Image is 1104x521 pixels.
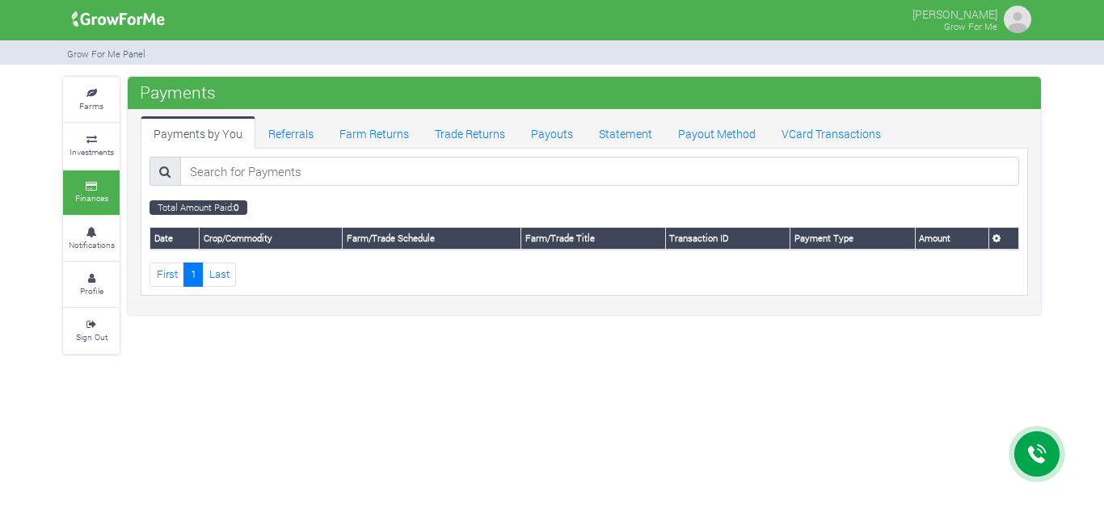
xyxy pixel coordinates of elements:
[665,116,769,149] a: Payout Method
[769,116,894,149] a: VCard Transactions
[944,20,997,32] small: Grow For Me
[518,116,586,149] a: Payouts
[70,146,114,158] small: Investments
[150,200,247,215] small: Total Amount Paid:
[67,48,145,60] small: Grow For Me Panel
[63,124,120,168] a: Investments
[343,228,521,250] th: Farm/Trade Schedule
[63,216,120,261] a: Notifications
[586,116,665,149] a: Statement
[202,263,236,286] a: Last
[1001,3,1034,36] img: growforme image
[183,263,203,286] a: 1
[790,228,915,250] th: Payment Type
[234,201,239,213] b: 0
[63,309,120,353] a: Sign Out
[422,116,518,149] a: Trade Returns
[200,228,343,250] th: Crop/Commodity
[79,100,103,111] small: Farms
[915,228,988,250] th: Amount
[75,192,108,204] small: Finances
[141,116,255,149] a: Payments by You
[327,116,422,149] a: Farm Returns
[63,263,120,307] a: Profile
[136,76,220,108] span: Payments
[80,285,103,296] small: Profile
[150,263,1019,286] nav: Page Navigation
[63,78,120,122] a: Farms
[76,331,107,342] small: Sign Out
[150,263,184,286] a: First
[66,3,171,36] img: growforme image
[912,3,997,23] p: [PERSON_NAME]
[521,228,666,250] th: Farm/Trade Title
[180,157,1019,186] input: Search for Payments
[63,170,120,215] a: Finances
[665,228,790,250] th: Transaction ID
[255,116,327,149] a: Referrals
[69,239,115,250] small: Notifications
[150,228,200,250] th: Date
